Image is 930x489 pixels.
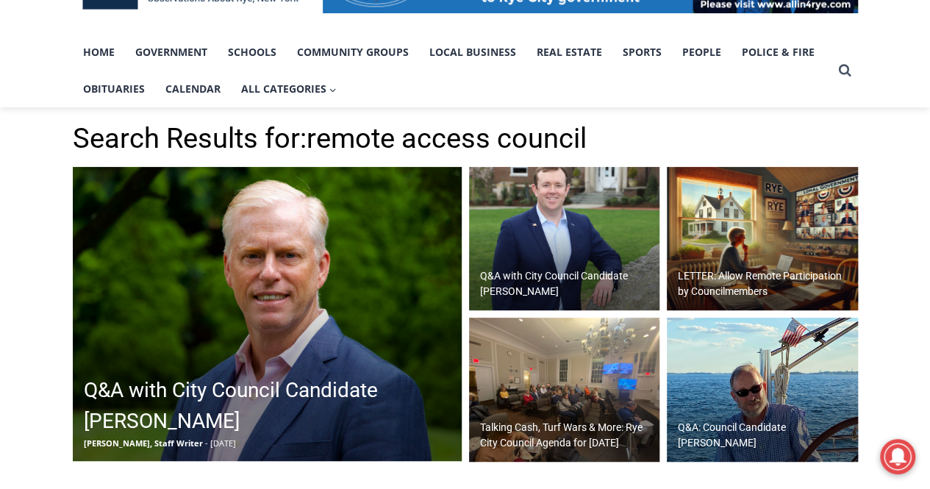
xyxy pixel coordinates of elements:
a: Government [125,34,218,71]
h2: Q&A: Council Candidate [PERSON_NAME] [678,420,854,451]
a: Local Business [419,34,526,71]
h2: Talking Cash, Turf Wars & More: Rye City Council Agenda for [DATE] [480,420,657,451]
img: PHOTO: James Ward, Chair of the Rye Sustainability Committee, is running for Rye City Council thi... [73,167,462,461]
button: View Search Form [831,57,858,84]
img: (PHOTO: Residents filled City Council chambers on Wednesday, November 29, 2023 during a public he... [469,318,660,462]
a: Q&A with City Council Candidate [PERSON_NAME] [PERSON_NAME], Staff Writer - [DATE] [73,167,462,461]
nav: Primary Navigation [73,34,831,108]
span: [PERSON_NAME], Staff Writer [84,438,203,449]
a: Q&A: Council Candidate [PERSON_NAME] [667,318,858,462]
img: (PHOTO: Rye City Council candidate Matt Fahey.) [667,318,858,462]
h1: Search Results for: [73,122,858,156]
a: Real Estate [526,34,612,71]
span: [DATE] [210,438,236,449]
a: Schools [218,34,287,71]
h2: LETTER: Allow Remote Participation by Councilmembers [678,268,854,299]
h2: Q&A with City Council Candidate [PERSON_NAME] [480,268,657,299]
a: People [672,34,732,71]
span: remote access council [307,122,587,154]
a: Q&A with City Council Candidate [PERSON_NAME] [469,167,660,311]
a: Community Groups [287,34,419,71]
span: - [205,438,208,449]
a: Police & Fire [732,34,825,71]
a: Calendar [155,71,231,107]
a: Home [73,34,125,71]
button: Child menu of All Categories [231,71,347,107]
a: Talking Cash, Turf Wars & More: Rye City Council Agenda for [DATE] [469,318,660,462]
img: (PHOTO: City council candidate James Fee. Contributed.) [469,167,660,311]
img: DALLE 2025-04-10 14.38.42 -advocating for remote participation in local government meetings.jpg [667,167,858,311]
a: Obituaries [73,71,155,107]
a: LETTER: Allow Remote Participation by Councilmembers [667,167,858,311]
a: Sports [612,34,672,71]
h2: Q&A with City Council Candidate [PERSON_NAME] [84,375,458,437]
